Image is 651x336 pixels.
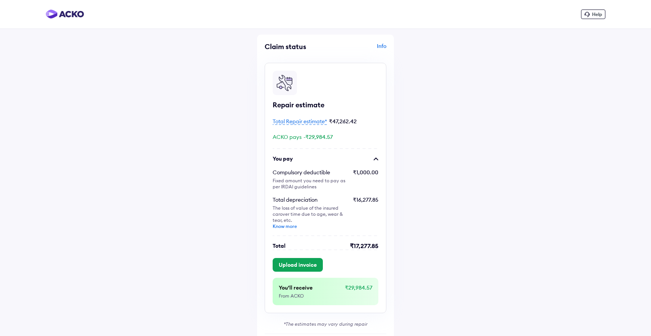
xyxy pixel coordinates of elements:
[303,134,333,140] span: -₹29,984.57
[265,321,386,328] div: *The estimates may vary during repair
[353,169,378,190] div: ₹1,000.00
[279,284,344,291] div: You’ll receive
[273,196,347,204] div: Total depreciation
[350,242,378,250] div: ₹17,277.85
[273,169,347,176] div: Compulsory deductible
[273,205,347,229] div: The loss of value of the insured car over time due to age, wear & tear, etc.
[327,42,386,57] div: Info
[592,11,602,17] span: Help
[273,223,297,229] a: Know more
[273,258,323,272] button: Upload invoice
[273,100,378,110] div: Repair estimate
[265,42,324,51] div: Claim status
[273,178,347,190] div: Fixed amount you need to pay as per IRDAI guidelines
[279,293,344,299] div: From ACKO
[273,242,286,250] div: Total
[273,134,302,140] span: ACKO pays
[345,284,372,299] div: ₹29,984.57
[46,10,84,19] img: horizontal-gradient.png
[329,118,357,125] span: ₹47,262.42
[353,196,378,229] div: ₹16,277.85
[273,155,293,162] div: You pay
[273,118,327,125] span: Total Repair estimate*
